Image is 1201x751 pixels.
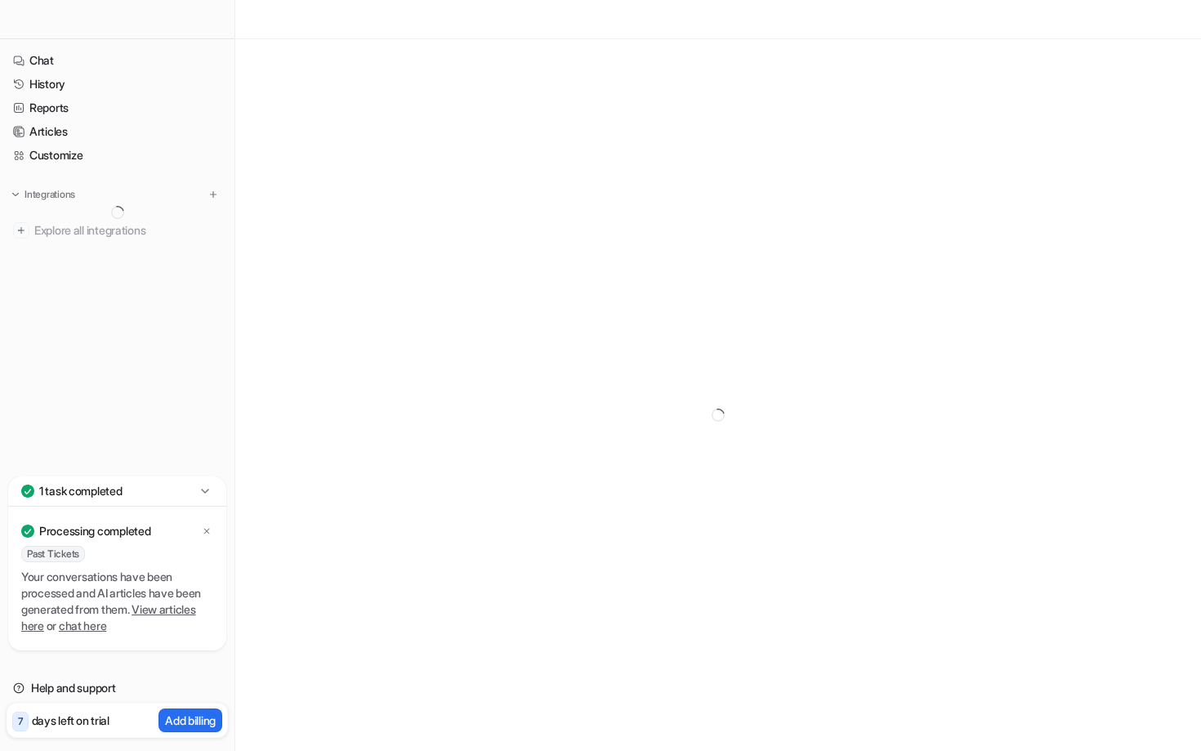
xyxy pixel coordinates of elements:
a: Reports [7,96,228,119]
img: menu_add.svg [208,189,219,200]
p: days left on trial [32,712,109,729]
p: Your conversations have been processed and AI articles have been generated from them. or [21,569,213,634]
p: Add billing [165,712,216,729]
span: Past Tickets [21,546,85,562]
p: 7 [18,714,23,729]
img: expand menu [10,189,21,200]
button: Add billing [158,709,222,732]
img: explore all integrations [13,222,29,239]
a: Explore all integrations [7,219,228,242]
span: Explore all integrations [34,217,221,244]
p: Processing completed [39,523,150,539]
p: Integrations [25,188,75,201]
a: Help and support [7,677,228,700]
a: View articles here [21,602,196,633]
a: Articles [7,120,228,143]
a: Customize [7,144,228,167]
a: History [7,73,228,96]
a: chat here [59,619,106,633]
p: 1 task completed [39,483,123,499]
button: Integrations [7,186,80,203]
a: Chat [7,49,228,72]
